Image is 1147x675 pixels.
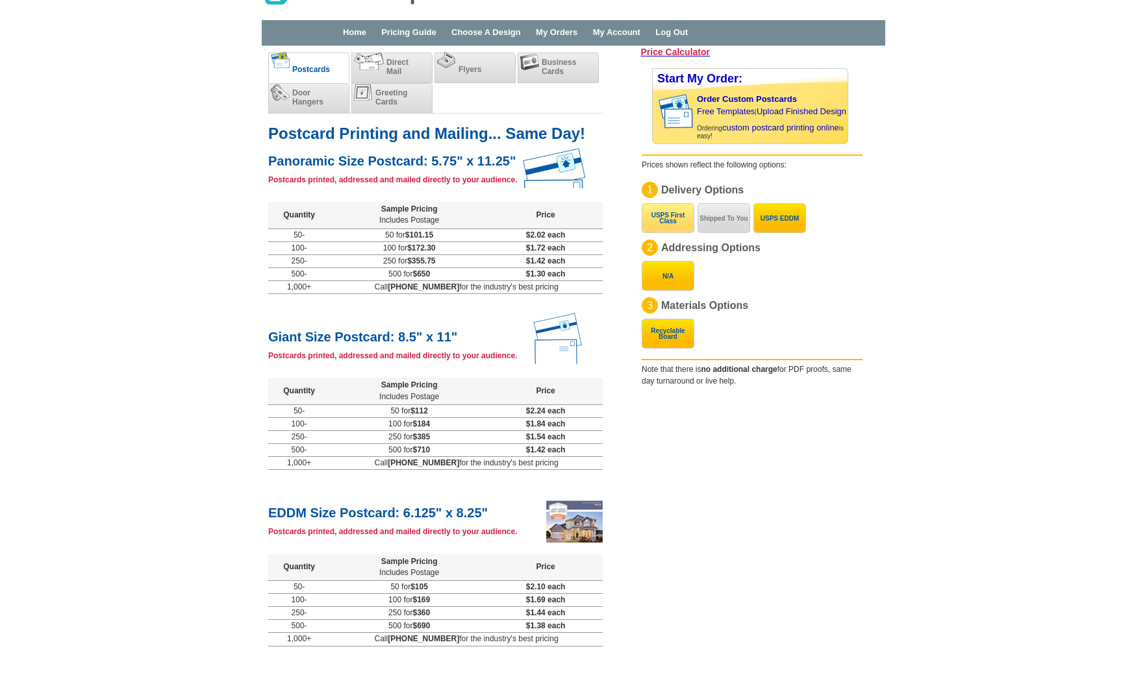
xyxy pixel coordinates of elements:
span: Includes Postage [379,392,439,401]
a: Choose A Design [451,27,521,37]
span: $1.69 each [526,595,566,604]
h2: Panoramic Size Postcard: 5.75" x 11.25" [268,151,603,168]
th: Quantity [268,378,330,404]
span: Door Hangers [292,88,323,106]
span: $710 [412,445,430,454]
td: Call for the industry's best pricing [330,281,603,294]
button: Recyclable Board [642,319,694,349]
iframe: LiveChat chat widget [887,373,1147,675]
td: 50 for [330,228,488,241]
strong: Postcards printed, addressed and mailed directly to your audience. [268,527,517,536]
h2: Giant Size Postcard: 8.5" x 11" [268,326,603,344]
th: Quantity [268,202,330,228]
span: $169 [412,595,430,604]
h2: EDDM Size Postcard: 6.125" x 8.25" [268,502,603,520]
td: 500- [268,620,330,633]
td: 500- [268,444,330,457]
a: Order Custom Postcards [697,94,797,104]
td: 100 for [330,241,488,254]
td: 250- [268,430,330,443]
td: 500 for [330,444,488,457]
button: N/A [642,261,694,291]
span: $1.42 each [526,445,566,454]
td: 50 for [330,580,488,593]
button: USPS EDDM [753,203,806,233]
td: Call for the industry's best pricing [330,633,603,646]
td: 100- [268,241,330,254]
b: [PHONE_NUMBER] [388,634,459,643]
span: $1.42 each [526,256,566,265]
th: Sample Pricing [330,378,488,404]
td: 250- [268,254,330,267]
span: $690 [412,621,430,630]
a: Pricing Guide [381,27,436,37]
th: Price [488,378,603,404]
b: [PHONE_NUMBER] [388,282,459,291]
a: My Account [593,27,640,37]
span: $172.30 [407,243,435,252]
img: greetingcards.png [354,84,373,101]
div: 3 [642,297,658,313]
span: $1.44 each [526,608,566,617]
strong: Postcards printed, addressed and mailed directly to your audience. [268,175,517,184]
b: no additional charge [701,365,777,374]
a: Log Out [655,27,688,37]
div: Note that there is for PDF proofs, same day turnaround or live help. [642,359,863,386]
span: Includes Postage [379,215,439,225]
span: $1.38 each [526,621,566,630]
th: Price [488,202,603,228]
span: Postcards [292,65,330,74]
span: $112 [410,406,428,415]
span: Delivery Options [661,184,744,195]
td: 50- [268,404,330,417]
td: 50- [268,580,330,593]
a: Home [343,27,366,37]
span: $360 [412,608,430,617]
b: [PHONE_NUMBER] [388,458,459,467]
a: Price Calculator [640,46,710,58]
th: Price [488,554,603,581]
span: $2.02 each [526,230,566,239]
td: 100- [268,417,330,430]
span: Flyers [459,65,481,74]
span: Addressing Options [661,242,761,253]
h1: Postcard Printing and Mailing... Same Day! [268,127,603,140]
td: 100 for [330,417,488,430]
a: custom postcard printing online [722,123,839,132]
td: 500 for [330,267,488,280]
span: Direct Mail [386,58,409,76]
td: 250 for [330,430,488,443]
td: 1,000+ [268,281,330,294]
td: 500- [268,267,330,280]
button: USPS First Class [642,203,694,233]
div: 2 [642,239,658,256]
span: $2.10 each [526,582,566,591]
td: 100 for [330,593,488,606]
img: doorhangers.png [271,84,290,101]
td: Call for the industry's best pricing [330,457,603,470]
img: background image for postcard [653,90,663,133]
button: Shipped To You [698,203,750,233]
span: $355.75 [407,256,435,265]
img: businesscards.png [520,54,539,70]
span: Prices shown reflect the following options: [642,160,787,169]
th: Sample Pricing [330,554,488,581]
span: $105 [410,582,428,591]
span: Business Cards [542,58,576,76]
span: $1.72 each [526,243,566,252]
td: 250- [268,607,330,620]
span: $101.15 [405,230,433,239]
div: 1 [642,182,658,198]
span: Materials Options [661,300,748,311]
span: Includes Postage [379,568,439,577]
img: directmail.png [354,53,384,70]
td: 500 for [330,620,488,633]
th: Sample Pricing [330,202,488,228]
span: | Ordering is easy! [697,108,846,140]
a: Upload Finished Design [757,106,846,116]
strong: Postcards printed, addressed and mailed directly to your audience. [268,351,517,360]
div: Start My Order: [653,69,848,90]
img: flyers.png [437,52,456,68]
a: Free Templates [697,106,755,116]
